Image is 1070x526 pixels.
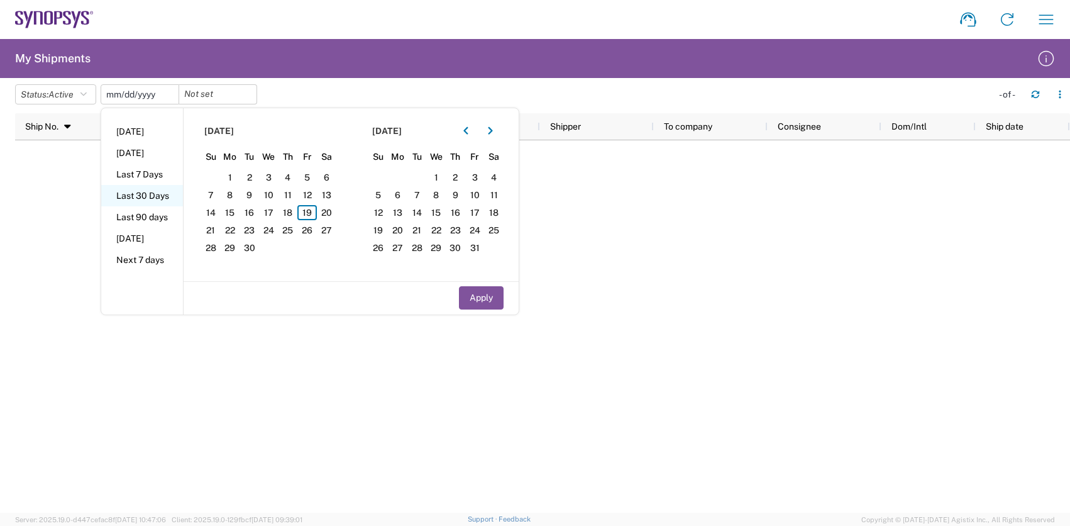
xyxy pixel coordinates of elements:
span: 7 [407,187,427,203]
span: 22 [426,223,446,238]
span: Consignee [778,121,821,131]
li: [DATE] [101,228,183,249]
span: 19 [369,223,389,238]
span: 8 [221,187,240,203]
span: Active [48,89,74,99]
span: 24 [465,223,485,238]
span: Sa [317,151,336,162]
span: We [426,151,446,162]
span: 11 [484,187,504,203]
span: Fr [297,151,317,162]
span: 13 [388,205,407,220]
span: 4 [279,170,298,185]
span: 14 [201,205,221,220]
span: Copyright © [DATE]-[DATE] Agistix Inc., All Rights Reserved [861,514,1055,525]
span: 10 [465,187,485,203]
span: 6 [317,170,336,185]
span: 4 [484,170,504,185]
span: 13 [317,187,336,203]
span: Client: 2025.19.0-129fbcf [172,516,302,523]
span: Fr [465,151,485,162]
li: [DATE] [101,121,183,142]
span: 7 [201,187,221,203]
span: 28 [201,240,221,255]
span: 30 [446,240,465,255]
span: Th [446,151,465,162]
span: 18 [279,205,298,220]
span: Ship date [986,121,1023,131]
a: Feedback [499,515,531,523]
span: Ship No. [25,121,58,131]
span: 25 [279,223,298,238]
span: 17 [465,205,485,220]
span: 8 [426,187,446,203]
span: 21 [407,223,427,238]
span: 26 [297,223,317,238]
li: Last 90 days [101,206,183,228]
button: Apply [459,286,504,310]
span: 14 [407,205,427,220]
input: Not set [101,85,179,104]
span: 15 [221,205,240,220]
span: 29 [221,240,240,255]
li: Last 7 Days [101,164,183,185]
span: 16 [240,205,259,220]
li: [DATE] [101,142,183,164]
span: 28 [407,240,427,255]
span: Tu [407,151,427,162]
span: We [259,151,279,162]
h2: My Shipments [15,51,91,66]
span: 5 [369,187,389,203]
span: 20 [388,223,407,238]
span: Tu [240,151,259,162]
span: 24 [259,223,279,238]
span: 27 [317,223,336,238]
span: [DATE] 09:39:01 [251,516,302,523]
span: Su [369,151,389,162]
span: 21 [201,223,221,238]
li: Last 30 Days [101,185,183,206]
span: 25 [484,223,504,238]
span: 6 [388,187,407,203]
span: 17 [259,205,279,220]
span: 3 [465,170,485,185]
span: 18 [484,205,504,220]
span: 1 [221,170,240,185]
span: 16 [446,205,465,220]
span: 27 [388,240,407,255]
span: 30 [240,240,259,255]
div: - of - [999,89,1021,100]
span: 23 [240,223,259,238]
span: [DATE] [204,125,234,137]
button: Status:Active [15,84,96,104]
span: 10 [259,187,279,203]
span: 23 [446,223,465,238]
span: Mo [221,151,240,162]
span: 1 [426,170,446,185]
input: Not set [179,85,256,104]
span: Sa [484,151,504,162]
span: [DATE] [372,125,402,137]
span: 3 [259,170,279,185]
span: To company [664,121,712,131]
a: Support [468,515,499,523]
span: 9 [446,187,465,203]
span: 19 [297,205,317,220]
span: 9 [240,187,259,203]
span: 31 [465,240,485,255]
span: Server: 2025.19.0-d447cefac8f [15,516,166,523]
span: Su [201,151,221,162]
span: 12 [369,205,389,220]
span: 2 [240,170,259,185]
span: 26 [369,240,389,255]
span: 29 [426,240,446,255]
span: Mo [388,151,407,162]
span: Shipper [550,121,581,131]
span: [DATE] 10:47:06 [115,516,166,523]
span: 12 [297,187,317,203]
li: Next 7 days [101,249,183,271]
span: 11 [279,187,298,203]
span: 15 [426,205,446,220]
span: Dom/Intl [891,121,927,131]
span: 2 [446,170,465,185]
